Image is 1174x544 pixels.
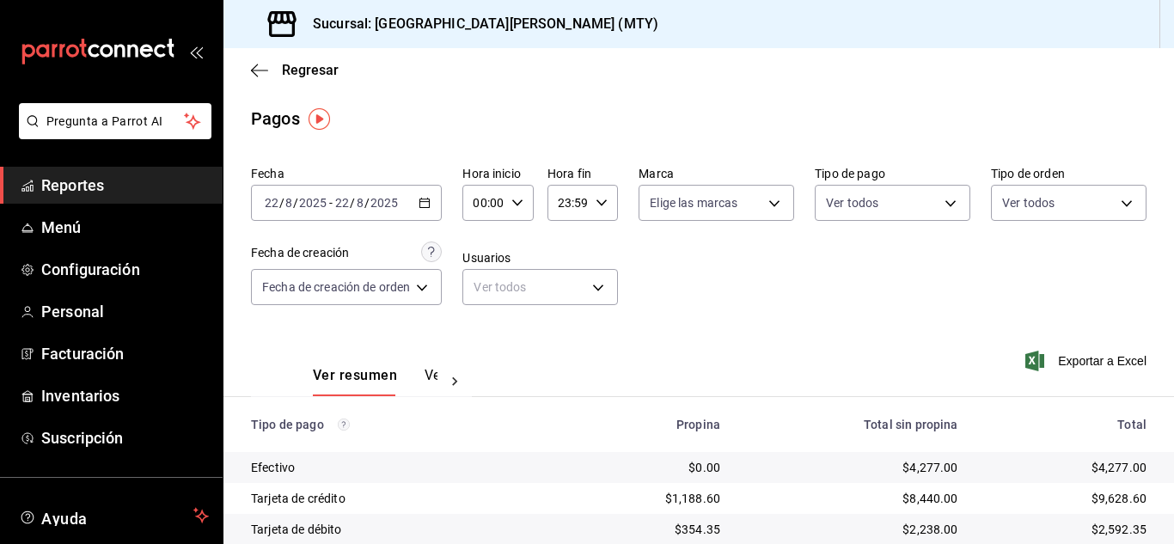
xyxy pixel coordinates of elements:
input: -- [356,196,364,210]
button: open_drawer_menu [189,45,203,58]
button: Pregunta a Parrot AI [19,103,211,139]
h3: Sucursal: [GEOGRAPHIC_DATA][PERSON_NAME] (MTY) [299,14,658,34]
button: Ver resumen [313,367,397,396]
span: Inventarios [41,384,209,407]
div: Efectivo [251,459,559,476]
div: $4,277.00 [986,459,1146,476]
span: Facturación [41,342,209,365]
span: Personal [41,300,209,323]
span: Menú [41,216,209,239]
div: Tipo de pago [251,418,559,431]
input: -- [264,196,279,210]
label: Marca [639,168,794,180]
div: $8,440.00 [748,490,958,507]
span: - [329,196,333,210]
img: Tooltip marker [309,108,330,130]
span: Ver todos [1002,194,1055,211]
div: $354.35 [586,521,720,538]
div: navigation tabs [313,367,437,396]
label: Hora fin [547,168,618,180]
button: Ver pagos [425,367,489,396]
button: Regresar [251,62,339,78]
input: -- [284,196,293,210]
div: Propina [586,418,720,431]
span: Regresar [282,62,339,78]
div: Tarjeta de crédito [251,490,559,507]
div: Pagos [251,106,300,131]
button: Exportar a Excel [1029,351,1146,371]
div: Fecha de creación [251,244,349,262]
div: $0.00 [586,459,720,476]
div: Total [986,418,1146,431]
div: $4,277.00 [748,459,958,476]
span: Reportes [41,174,209,197]
span: Suscripción [41,426,209,449]
span: Ver todos [826,194,878,211]
span: / [293,196,298,210]
div: $2,238.00 [748,521,958,538]
span: / [350,196,355,210]
input: -- [334,196,350,210]
span: / [279,196,284,210]
div: Tarjeta de débito [251,521,559,538]
input: ---- [370,196,399,210]
label: Fecha [251,168,442,180]
div: $9,628.60 [986,490,1146,507]
svg: Los pagos realizados con Pay y otras terminales son montos brutos. [338,419,350,431]
div: $1,188.60 [586,490,720,507]
label: Usuarios [462,252,618,264]
span: Elige las marcas [650,194,737,211]
a: Pregunta a Parrot AI [12,125,211,143]
label: Tipo de orden [991,168,1146,180]
div: Ver todos [462,269,618,305]
span: Configuración [41,258,209,281]
div: Total sin propina [748,418,958,431]
span: Pregunta a Parrot AI [46,113,185,131]
label: Hora inicio [462,168,533,180]
div: $2,592.35 [986,521,1146,538]
label: Tipo de pago [815,168,970,180]
input: ---- [298,196,327,210]
span: Fecha de creación de orden [262,278,410,296]
span: / [364,196,370,210]
span: Ayuda [41,505,186,526]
